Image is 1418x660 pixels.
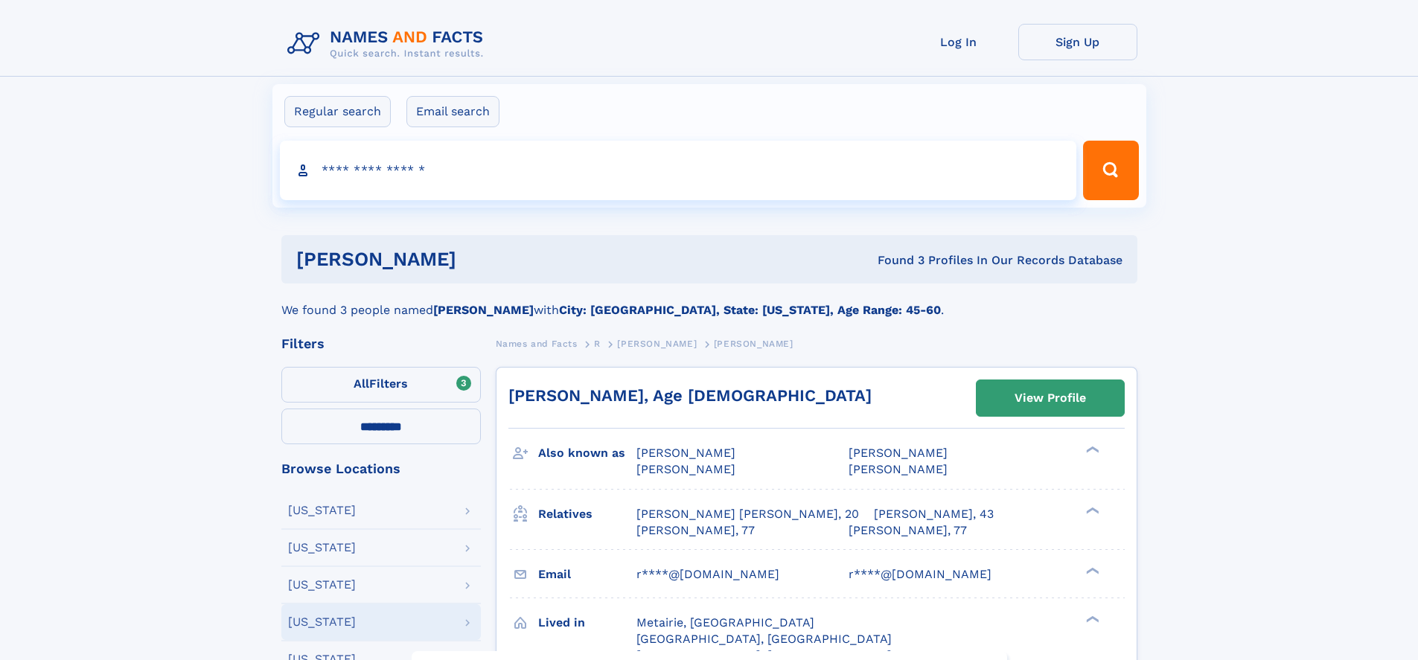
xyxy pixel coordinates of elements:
[849,522,967,539] a: [PERSON_NAME], 77
[1082,614,1100,624] div: ❯
[281,462,481,475] div: Browse Locations
[977,380,1124,416] a: View Profile
[636,615,814,629] span: Metairie, [GEOGRAPHIC_DATA]
[1082,566,1100,575] div: ❯
[433,303,534,317] b: [PERSON_NAME]
[899,24,1018,60] a: Log In
[281,337,481,350] div: Filters
[636,632,892,646] span: [GEOGRAPHIC_DATA], [GEOGRAPHIC_DATA]
[1082,505,1100,515] div: ❯
[1082,445,1100,455] div: ❯
[354,377,369,391] span: All
[288,579,356,591] div: [US_STATE]
[281,367,481,403] label: Filters
[594,339,601,349] span: R
[559,303,941,317] b: City: [GEOGRAPHIC_DATA], State: [US_STATE], Age Range: 45-60
[288,542,356,554] div: [US_STATE]
[617,334,697,353] a: [PERSON_NAME]
[538,562,636,587] h3: Email
[714,339,793,349] span: [PERSON_NAME]
[636,522,755,539] a: [PERSON_NAME], 77
[508,386,872,405] a: [PERSON_NAME], Age [DEMOGRAPHIC_DATA]
[617,339,697,349] span: [PERSON_NAME]
[667,252,1122,269] div: Found 3 Profiles In Our Records Database
[406,96,499,127] label: Email search
[594,334,601,353] a: R
[849,446,948,460] span: [PERSON_NAME]
[1083,141,1138,200] button: Search Button
[636,462,735,476] span: [PERSON_NAME]
[874,506,994,522] a: [PERSON_NAME], 43
[281,24,496,64] img: Logo Names and Facts
[636,446,735,460] span: [PERSON_NAME]
[636,506,859,522] a: [PERSON_NAME] [PERSON_NAME], 20
[284,96,391,127] label: Regular search
[1018,24,1137,60] a: Sign Up
[288,504,356,516] div: [US_STATE]
[280,141,1077,200] input: search input
[538,502,636,527] h3: Relatives
[538,440,636,466] h3: Also known as
[849,462,948,476] span: [PERSON_NAME]
[538,610,636,635] h3: Lived in
[496,334,578,353] a: Names and Facts
[1015,381,1086,415] div: View Profile
[281,283,1137,319] div: We found 3 people named with .
[288,616,356,628] div: [US_STATE]
[296,250,667,269] h1: [PERSON_NAME]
